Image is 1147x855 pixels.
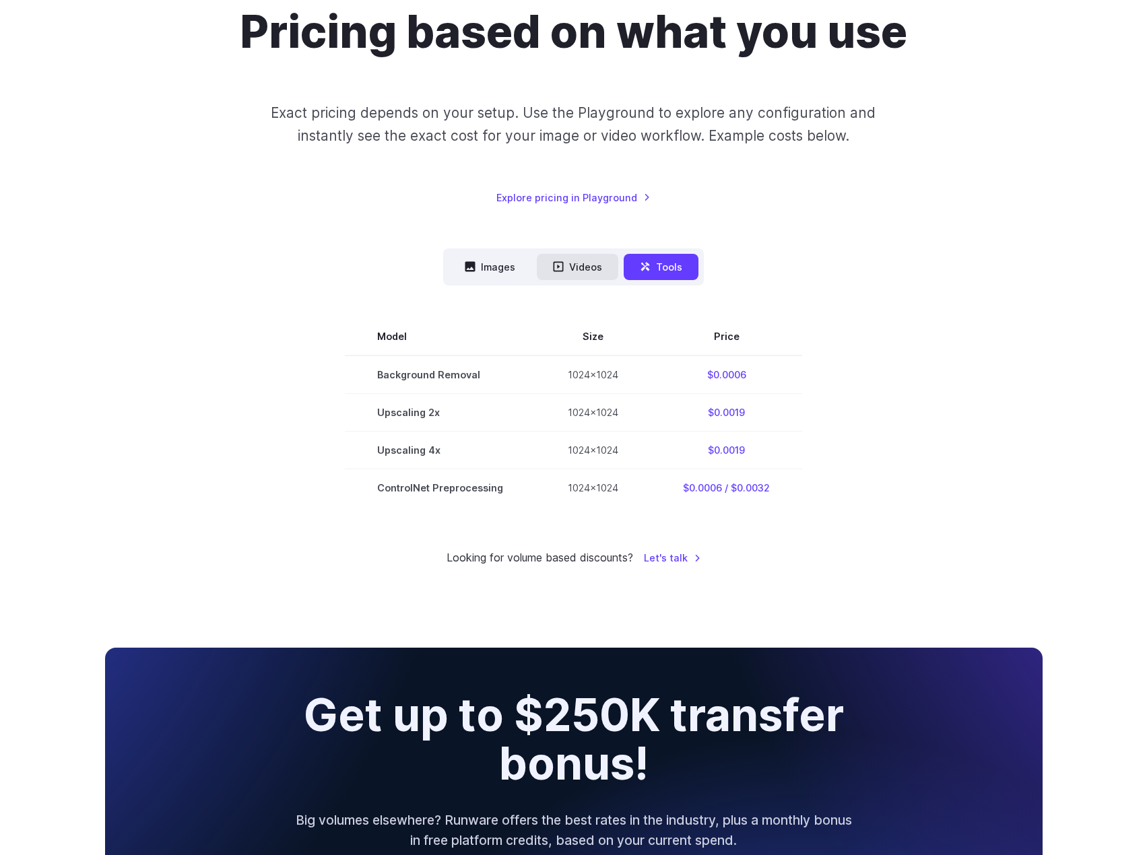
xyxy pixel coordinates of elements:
[233,691,914,788] h2: Get up to $250K transfer bonus!
[496,190,651,205] a: Explore pricing in Playground
[651,355,802,394] td: $0.0006
[345,432,535,469] td: Upscaling 4x
[537,254,618,280] button: Videos
[345,318,535,355] th: Model
[535,393,651,431] td: 1024x1024
[644,550,701,566] a: Let's talk
[345,469,535,507] td: ControlNet Preprocessing
[447,549,633,567] small: Looking for volume based discounts?
[535,355,651,394] td: 1024x1024
[651,393,802,431] td: $0.0019
[535,318,651,355] th: Size
[651,432,802,469] td: $0.0019
[240,5,907,59] h1: Pricing based on what you use
[449,254,531,280] button: Images
[651,469,802,507] td: $0.0006 / $0.0032
[245,102,901,147] p: Exact pricing depends on your setup. Use the Playground to explore any configuration and instantl...
[535,469,651,507] td: 1024x1024
[345,355,535,394] td: Background Removal
[345,393,535,431] td: Upscaling 2x
[535,432,651,469] td: 1024x1024
[651,318,802,355] th: Price
[294,810,854,851] p: Big volumes elsewhere? Runware offers the best rates in the industry, plus a monthly bonus in fre...
[624,254,698,280] button: Tools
